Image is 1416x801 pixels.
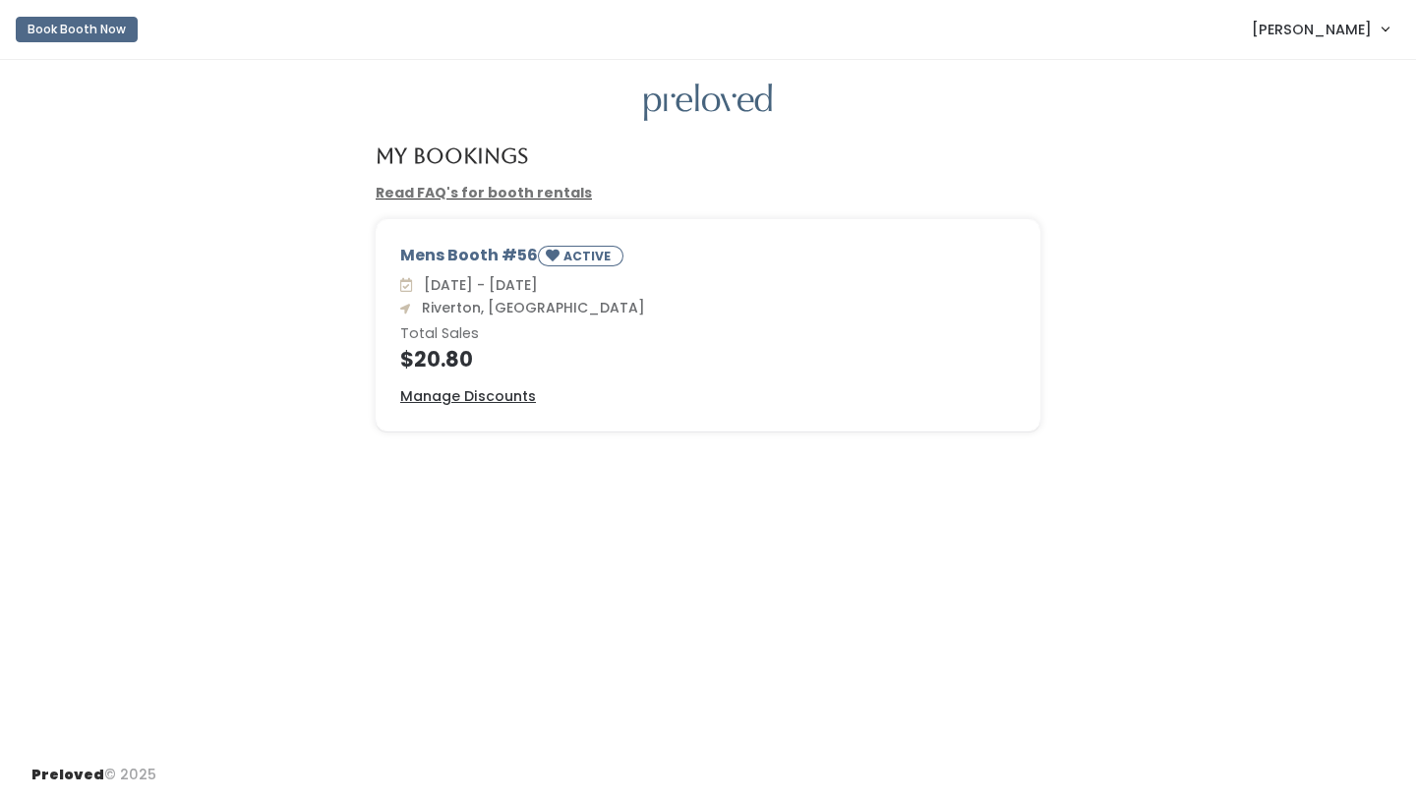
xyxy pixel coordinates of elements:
img: preloved logo [644,84,772,122]
div: Mens Booth #56 [400,244,1016,274]
div: © 2025 [31,749,156,785]
span: [PERSON_NAME] [1252,19,1372,40]
a: Manage Discounts [400,386,536,407]
h6: Total Sales [400,326,1016,342]
button: Book Booth Now [16,17,138,42]
span: Preloved [31,765,104,784]
h4: My Bookings [376,144,528,167]
u: Manage Discounts [400,386,536,406]
small: ACTIVE [563,248,615,264]
a: Read FAQ's for booth rentals [376,183,592,202]
a: Book Booth Now [16,8,138,51]
span: [DATE] - [DATE] [416,275,538,295]
a: [PERSON_NAME] [1232,8,1408,50]
span: Riverton, [GEOGRAPHIC_DATA] [414,298,645,317]
h4: $20.80 [400,348,1016,371]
